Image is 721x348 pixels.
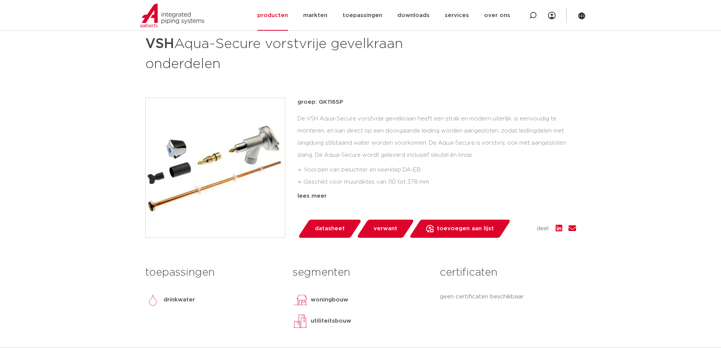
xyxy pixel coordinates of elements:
h1: Aqua-Secure vorstvrije gevelkraan onderdelen [145,33,430,73]
li: Voorzien van beluchter en keerklep DA-EB [304,164,576,176]
img: Product Image for VSH Aqua-Secure vorstvrije gevelkraan onderdelen [146,98,285,237]
div: De VSH Aqua-Secure vorstvrije gevelkraan heeft een strak en modern uiterlijk, is eenvoudig te mon... [297,113,576,189]
img: utiliteitsbouw [293,314,308,329]
img: drinkwater [145,292,160,307]
a: verwant [356,220,414,238]
span: deel: [537,224,550,233]
p: drinkwater [164,295,195,304]
p: woningbouw [311,295,348,304]
p: geen certificaten beschikbaar [440,292,576,301]
p: groep: GK116SP [297,98,576,107]
p: utiliteitsbouw [311,317,351,326]
h3: toepassingen [145,265,281,280]
img: woningbouw [293,292,308,307]
h3: certificaten [440,265,576,280]
span: datasheet [315,223,345,235]
a: datasheet [297,220,362,238]
span: toevoegen aan lijst [437,223,494,235]
strong: VSH [145,37,174,51]
span: verwant [374,223,397,235]
li: Geschikt voor muurdiktes van 110 tot 378 mm [304,176,576,188]
h3: segmenten [293,265,428,280]
div: lees meer [297,192,576,201]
